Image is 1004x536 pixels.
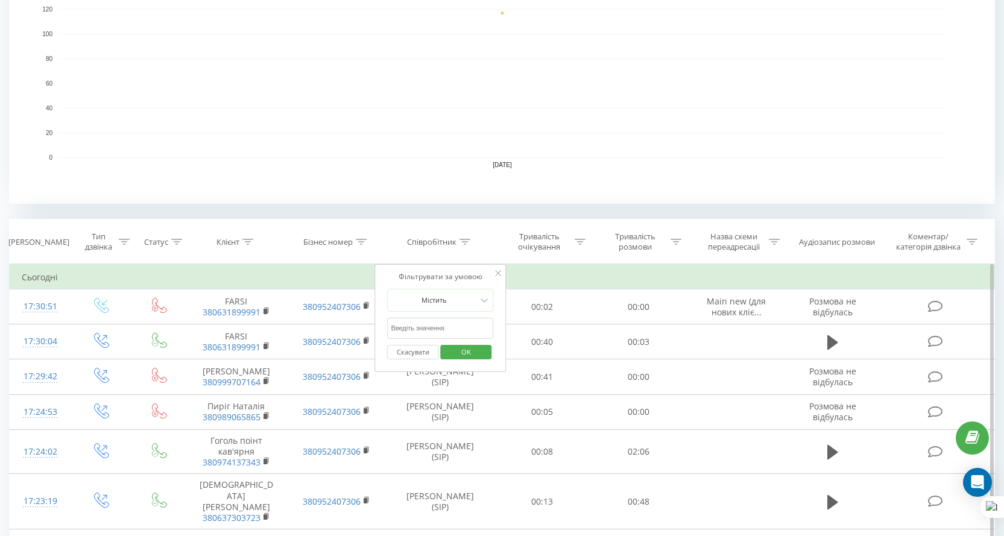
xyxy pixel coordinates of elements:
div: Клієнт [216,237,239,247]
div: 17:30:51 [22,295,59,318]
text: 20 [46,130,53,136]
div: [PERSON_NAME] [8,237,69,247]
div: Тип дзвінка [81,232,115,252]
td: 00:02 [494,289,590,324]
a: 380952407306 [303,301,361,312]
div: Тривалість розмови [603,232,668,252]
td: FARSI [186,289,286,324]
td: 00:40 [494,324,590,359]
div: Коментар/категорія дзвінка [893,232,964,252]
a: 380952407306 [303,406,361,417]
text: 80 [46,55,53,62]
td: [PERSON_NAME] [186,359,286,394]
td: Сьогодні [10,265,995,289]
td: 00:00 [590,394,687,429]
a: 380952407306 [303,336,361,347]
text: 60 [46,80,53,87]
td: Пиріг Наталія [186,394,286,429]
td: 00:08 [494,429,590,474]
td: 00:48 [590,474,687,529]
span: Розмова не відбулась [809,400,856,423]
td: [PERSON_NAME] (SIP) [387,359,494,394]
button: Скасувати [387,345,438,360]
td: 00:41 [494,359,590,394]
td: Гоголь поінт кав'ярня [186,429,286,474]
td: 02:06 [590,429,687,474]
text: 100 [42,31,52,37]
td: 00:05 [494,394,590,429]
a: 380952407306 [303,496,361,507]
div: Аудіозапис розмови [799,237,875,247]
td: 00:03 [590,324,687,359]
td: 00:13 [494,474,590,529]
div: Фільтрувати за умовою [387,271,493,283]
a: 380952407306 [303,446,361,457]
div: 17:30:04 [22,330,59,353]
a: 380989065865 [203,411,260,423]
div: Бізнес номер [303,237,353,247]
span: Розмова не відбулась [809,295,856,318]
input: Введіть значення [387,318,493,339]
span: OK [449,342,483,361]
text: [DATE] [493,162,512,168]
text: 120 [42,6,52,13]
a: 380631899991 [203,341,260,353]
td: [DEMOGRAPHIC_DATA][PERSON_NAME] [186,474,286,529]
text: 40 [46,105,53,112]
div: Тривалість очікування [507,232,572,252]
span: Розмова не відбулась [809,365,856,388]
div: 17:29:42 [22,365,59,388]
td: [PERSON_NAME] (SIP) [387,474,494,529]
a: 380631899991 [203,306,260,318]
td: [PERSON_NAME] (SIP) [387,429,494,474]
a: 380974137343 [203,456,260,468]
span: Main new (для нових кліє... [707,295,766,318]
a: 380999707164 [203,376,260,388]
td: [PERSON_NAME] (SIP) [387,394,494,429]
td: FARSI [186,324,286,359]
div: 17:24:53 [22,400,59,424]
td: 00:00 [590,359,687,394]
text: 0 [49,154,52,161]
td: 00:00 [590,289,687,324]
a: 380952407306 [303,371,361,382]
div: Назва схеми переадресації [701,232,766,252]
div: Open Intercom Messenger [963,468,992,497]
button: OK [440,345,491,360]
a: 380637303723 [203,512,260,523]
div: Співробітник [407,237,456,247]
div: 17:24:02 [22,440,59,464]
div: 17:23:19 [22,490,59,513]
div: Статус [144,237,168,247]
